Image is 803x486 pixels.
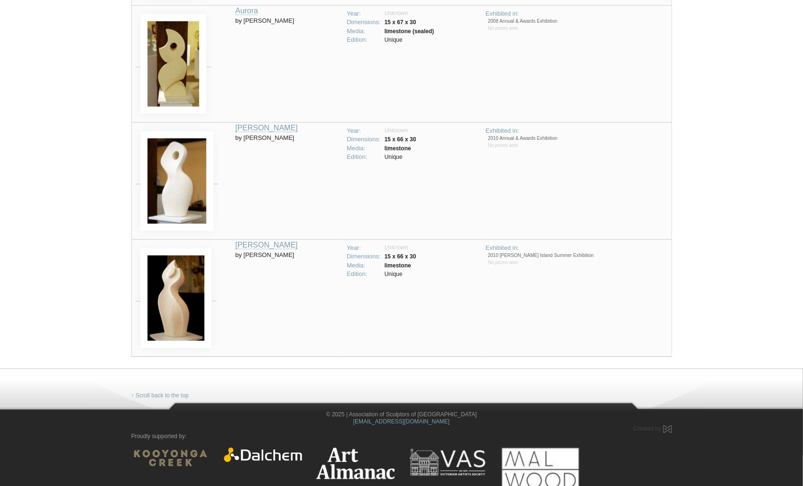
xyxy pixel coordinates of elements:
td: by [PERSON_NAME] [235,122,341,239]
li: 2008 Annual & Awards Exhibition [488,18,668,25]
span: Exhibited in: [486,244,519,251]
span: Unknown [385,10,408,17]
strong: 15 x 66 x 30 [385,253,416,260]
span: Exhibited in: [486,10,519,17]
td: Year: [345,127,383,136]
strong: limestone [385,262,411,269]
span: No prizes won. [488,143,519,148]
td: by [PERSON_NAME] [235,5,341,122]
img: Victorian Artists Society [409,448,487,477]
span: Unknown [385,127,408,134]
img: John Bishop [140,14,206,114]
td: Year: [345,9,383,18]
img: John Bishop [140,248,212,348]
strong: limestone (sealed) [385,28,434,35]
td: by [PERSON_NAME] [235,239,341,357]
td: Media: [345,261,383,270]
a: [EMAIL_ADDRESS][DOMAIN_NAME] [353,419,450,425]
td: Media: [345,27,383,36]
strong: 15 x 67 x 30 [385,19,416,26]
a: [PERSON_NAME] [235,241,298,249]
li: 2010 [PERSON_NAME] Island Summer Exhibition [488,252,668,259]
strong: limestone [385,145,411,152]
td: Year: [345,244,383,253]
td: Dimensions: [345,252,383,261]
a: Aurora [235,7,258,15]
span: Created by [633,426,661,432]
span: Unknown [385,244,408,251]
li: 2010 Annual & Awards Exhibition [488,135,668,142]
img: Created by Marby [663,425,672,433]
td: Edition: [345,153,383,162]
td: Edition: [345,270,383,279]
span: No prizes won. [488,260,519,265]
td: Unique [383,270,418,279]
img: Dalchem Products [224,448,302,462]
td: Media: [345,144,383,153]
td: Edition: [345,36,383,45]
td: Dimensions: [345,18,383,27]
img: John Bishop [140,131,213,231]
span: Exhibited in: [486,127,519,134]
span: No prizes won. [488,26,519,31]
div: © 2025 | Association of Sculptors of [GEOGRAPHIC_DATA] [124,412,679,426]
img: Art Almanac [316,448,395,479]
p: Proudly supported by: [131,433,672,440]
a: [PERSON_NAME] [235,124,298,132]
a: Created by [633,426,672,432]
img: Kooyonga Wines [131,448,210,469]
td: Unique [383,153,418,162]
td: Dimensions: [345,135,383,144]
td: Unique [383,36,436,45]
strong: 15 x 66 x 30 [385,136,416,143]
a: ↑ Scroll back to the top [131,393,189,400]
